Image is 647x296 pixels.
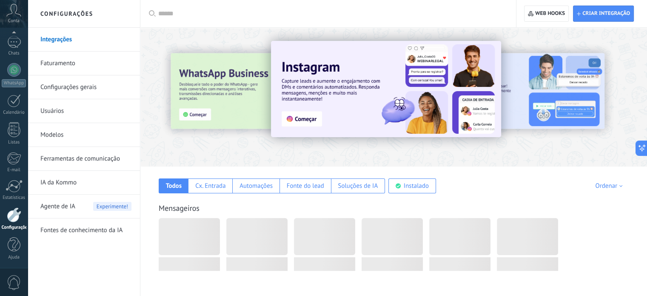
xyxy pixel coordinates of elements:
[40,195,75,218] span: Agente de IA
[40,52,131,75] a: Faturamento
[287,182,324,190] div: Fonte do lead
[40,28,131,52] a: Integrações
[40,147,131,171] a: Ferramentas de comunicação
[8,18,20,24] span: Conta
[573,6,634,22] button: Criar integração
[166,182,182,190] div: Todos
[28,75,140,99] li: Configurações gerais
[40,75,131,99] a: Configurações gerais
[195,182,225,190] div: Cx. Entrada
[28,218,140,242] li: Fontes de conhecimento da IA
[159,203,200,213] a: Mensageiros
[271,41,501,137] img: Slide 1
[524,6,569,22] button: Web hooks
[28,195,140,218] li: Agente de IA
[28,171,140,195] li: IA da Kommo
[2,225,26,230] div: Configurações
[2,195,26,201] div: Estatísticas
[28,123,140,147] li: Modelos
[2,167,26,173] div: E-mail
[171,53,352,129] img: Slide 3
[28,147,140,171] li: Ferramentas de comunicação
[2,51,26,56] div: Chats
[595,182,625,190] div: Ordenar
[28,99,140,123] li: Usuários
[40,171,131,195] a: IA da Kommo
[2,140,26,145] div: Listas
[2,79,26,87] div: WhatsApp
[535,10,565,17] span: Web hooks
[582,10,630,17] span: Criar integração
[338,182,378,190] div: Soluções de IA
[404,182,429,190] div: Instalado
[28,28,140,52] li: Integrações
[40,218,131,242] a: Fontes de conhecimento da IA
[28,52,140,75] li: Faturamento
[40,99,131,123] a: Usuários
[2,255,26,260] div: Ajuda
[423,53,604,129] img: Slide 2
[93,202,131,211] span: Experimente!
[239,182,273,190] div: Automações
[40,123,131,147] a: Modelos
[2,110,26,115] div: Calendário
[40,195,131,218] a: Agente de IAExperimente!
